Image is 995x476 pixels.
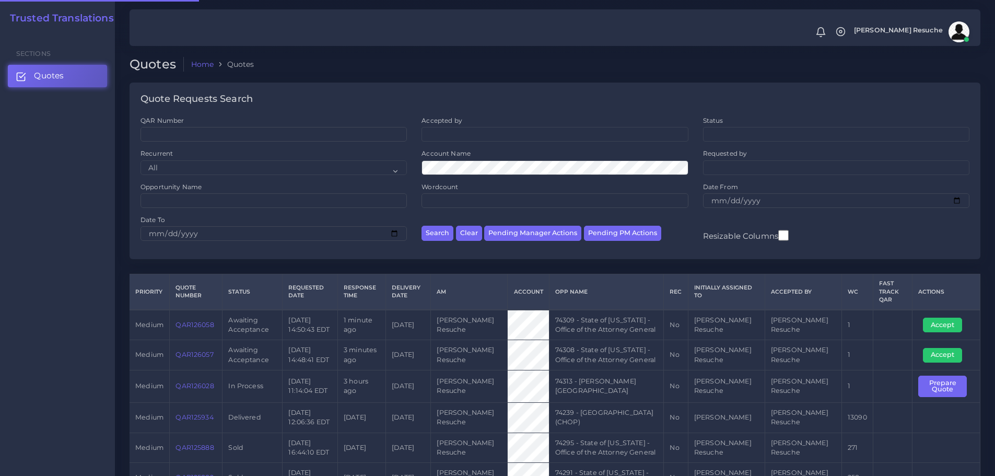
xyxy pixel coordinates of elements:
[223,402,283,433] td: Delivered
[337,310,385,340] td: 1 minute ago
[849,21,973,42] a: [PERSON_NAME] Resucheavatar
[175,413,213,421] a: QAR125934
[549,274,664,310] th: Opp Name
[664,402,688,433] td: No
[912,274,980,310] th: Actions
[422,149,471,158] label: Account Name
[841,370,873,402] td: 1
[841,433,873,463] td: 271
[841,340,873,370] td: 1
[130,274,170,310] th: Priority
[923,318,962,332] button: Accept
[549,370,664,402] td: 74313 - [PERSON_NAME][GEOGRAPHIC_DATA]
[223,370,283,402] td: In Process
[283,274,338,310] th: Requested Date
[422,116,462,125] label: Accepted by
[175,382,214,390] a: QAR126028
[688,402,765,433] td: [PERSON_NAME]
[337,433,385,463] td: [DATE]
[664,310,688,340] td: No
[765,402,841,433] td: [PERSON_NAME] Resuche
[841,402,873,433] td: 13090
[431,370,508,402] td: [PERSON_NAME] Resuche
[923,320,969,328] a: Accept
[765,370,841,402] td: [PERSON_NAME] Resuche
[431,402,508,433] td: [PERSON_NAME] Resuche
[703,149,747,158] label: Requested by
[283,340,338,370] td: [DATE] 14:48:41 EDT
[283,370,338,402] td: [DATE] 11:14:04 EDT
[431,340,508,370] td: [PERSON_NAME] Resuche
[283,310,338,340] td: [DATE] 14:50:43 EDT
[337,340,385,370] td: 3 minutes ago
[8,65,107,87] a: Quotes
[431,274,508,310] th: AM
[841,310,873,340] td: 1
[923,348,962,363] button: Accept
[16,50,51,57] span: Sections
[34,70,64,82] span: Quotes
[170,274,223,310] th: Quote Number
[664,433,688,463] td: No
[456,226,482,241] button: Clear
[386,433,431,463] td: [DATE]
[141,116,184,125] label: QAR Number
[135,321,163,329] span: medium
[141,215,165,224] label: Date To
[223,310,283,340] td: Awaiting Acceptance
[141,149,173,158] label: Recurrent
[141,94,253,105] h4: Quote Requests Search
[135,413,163,421] span: medium
[688,310,765,340] td: [PERSON_NAME] Resuche
[549,340,664,370] td: 74308 - State of [US_STATE] - Office of the Attorney General
[854,27,943,34] span: [PERSON_NAME] Resuche
[841,274,873,310] th: WC
[703,229,789,242] label: Resizable Columns
[337,402,385,433] td: [DATE]
[175,351,213,358] a: QAR126057
[422,226,453,241] button: Search
[688,274,765,310] th: Initially Assigned to
[431,433,508,463] td: [PERSON_NAME] Resuche
[549,310,664,340] td: 74309 - State of [US_STATE] - Office of the Attorney General
[949,21,969,42] img: avatar
[584,226,661,241] button: Pending PM Actions
[664,340,688,370] td: No
[337,274,385,310] th: Response Time
[191,59,214,69] a: Home
[175,321,214,329] a: QAR126058
[664,274,688,310] th: REC
[664,370,688,402] td: No
[688,340,765,370] td: [PERSON_NAME] Resuche
[765,274,841,310] th: Accepted by
[765,433,841,463] td: [PERSON_NAME] Resuche
[3,13,114,25] a: Trusted Translations
[283,402,338,433] td: [DATE] 12:06:36 EDT
[484,226,581,241] button: Pending Manager Actions
[873,274,912,310] th: Fast Track QAR
[223,433,283,463] td: Sold
[549,402,664,433] td: 74239 - [GEOGRAPHIC_DATA] (CHOP)
[337,370,385,402] td: 3 hours ago
[422,182,458,191] label: Wordcount
[283,433,338,463] td: [DATE] 16:44:10 EDT
[214,59,254,69] li: Quotes
[431,310,508,340] td: [PERSON_NAME] Resuche
[141,182,202,191] label: Opportunity Name
[386,402,431,433] td: [DATE]
[688,433,765,463] td: [PERSON_NAME] Resuche
[703,116,723,125] label: Status
[508,274,549,310] th: Account
[386,310,431,340] td: [DATE]
[918,376,966,397] button: Prepare Quote
[765,310,841,340] td: [PERSON_NAME] Resuche
[386,274,431,310] th: Delivery Date
[688,370,765,402] td: [PERSON_NAME] Resuche
[923,351,969,358] a: Accept
[135,444,163,451] span: medium
[175,444,214,451] a: QAR125888
[223,274,283,310] th: Status
[549,433,664,463] td: 74295 - State of [US_STATE] - Office of the Attorney General
[135,351,163,358] span: medium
